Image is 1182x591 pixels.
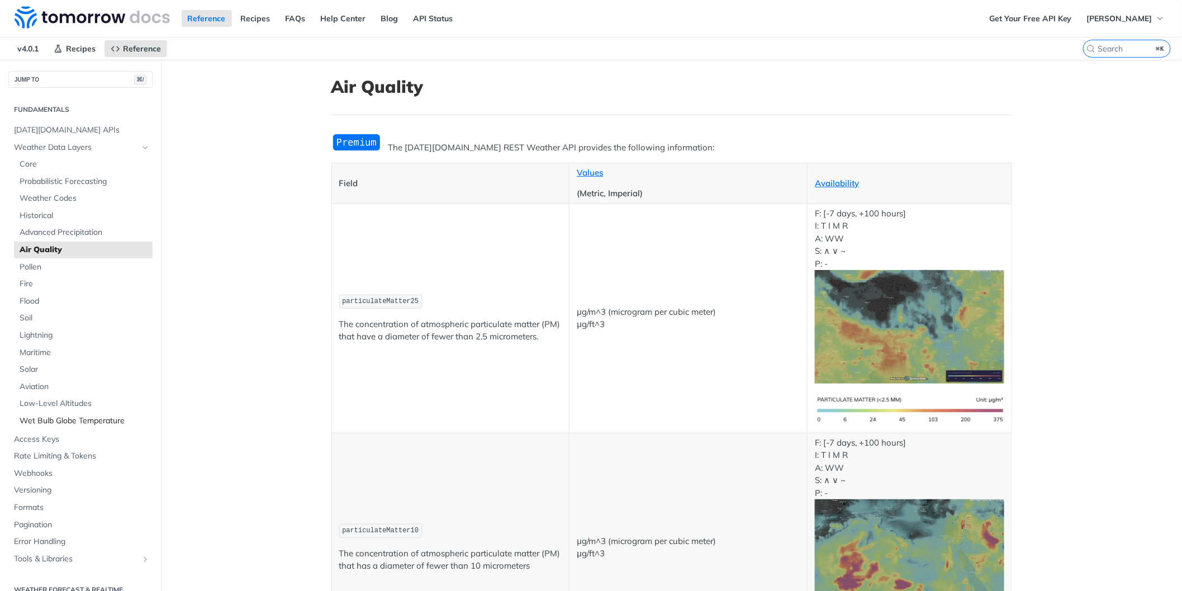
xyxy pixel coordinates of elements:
[14,519,150,531] span: Pagination
[14,451,150,462] span: Rate Limiting & Tokens
[14,125,150,136] span: [DATE][DOMAIN_NAME] APIs
[8,71,153,88] button: JUMP TO⌘/
[815,321,1004,332] span: Expand image
[20,398,150,409] span: Low-Level Altitudes
[339,177,562,190] p: Field
[14,413,153,429] a: Wet Bulb Globe Temperature
[14,468,150,479] span: Webhooks
[8,482,153,499] a: Versioning
[815,392,1004,429] img: pm25
[14,173,153,190] a: Probabilistic Forecasting
[577,187,800,200] p: (Metric, Imperial)
[14,310,153,327] a: Soil
[8,105,153,115] h2: Fundamentals
[14,276,153,292] a: Fire
[1153,43,1167,54] kbd: ⌘K
[20,193,150,204] span: Weather Codes
[577,167,603,178] a: Values
[14,259,153,276] a: Pollen
[8,551,153,568] a: Tools & LibrariesShow subpages for Tools & Libraries
[815,270,1004,384] img: pm25
[815,404,1004,415] span: Expand image
[8,533,153,550] a: Error Handling
[8,139,153,156] a: Weather Data LayersHide subpages for Weather Data Layers
[14,379,153,395] a: Aviation
[14,142,138,153] span: Weather Data Layers
[141,143,150,152] button: Hide subpages for Weather Data Layers
[14,395,153,412] a: Low-Level Altitudes
[815,550,1004,561] span: Expand image
[20,278,150,290] span: Fire
[20,262,150,273] span: Pollen
[815,207,1004,384] p: F: [-7 days, +100 hours] I: T I M R A: WW S: ∧ ∨ ~ P: -
[123,44,161,54] span: Reference
[20,364,150,375] span: Solar
[20,227,150,238] span: Advanced Precipitation
[14,485,150,496] span: Versioning
[66,44,96,54] span: Recipes
[11,40,45,57] span: v4.0.1
[235,10,277,27] a: Recipes
[20,296,150,307] span: Flood
[20,330,150,341] span: Lightning
[105,40,167,57] a: Reference
[14,242,153,258] a: Air Quality
[8,431,153,448] a: Access Keys
[14,502,150,513] span: Formats
[20,159,150,170] span: Core
[20,381,150,393] span: Aviation
[20,176,150,187] span: Probabilistic Forecasting
[339,547,562,573] p: The concentration of atmospheric particulate matter (PM) that has a diameter of fewer than 10 mic...
[20,347,150,358] span: Maritime
[407,10,459,27] a: API Status
[14,224,153,241] a: Advanced Precipitation
[8,517,153,533] a: Pagination
[315,10,372,27] a: Help Center
[8,122,153,139] a: [DATE][DOMAIN_NAME] APIs
[14,190,153,207] a: Weather Codes
[20,415,150,427] span: Wet Bulb Globe Temperature
[182,10,232,27] a: Reference
[815,178,859,188] a: Availability
[20,313,150,324] span: Soil
[14,156,153,173] a: Core
[48,40,102,57] a: Recipes
[1086,44,1095,53] svg: Search
[14,434,150,445] span: Access Keys
[983,10,1078,27] a: Get Your Free API Key
[14,207,153,224] a: Historical
[20,244,150,256] span: Air Quality
[14,536,150,547] span: Error Handling
[577,306,800,331] p: μg/m^3 (microgram per cubic meter) μg/ft^3
[331,77,1012,97] h1: Air Quality
[8,499,153,516] a: Formats
[14,293,153,310] a: Flood
[375,10,405,27] a: Blog
[342,297,419,305] span: particulateMatter25
[1081,10,1171,27] button: [PERSON_NAME]
[134,75,146,84] span: ⌘/
[339,318,562,343] p: The concentration of atmospheric particulate matter (PM) that have a diameter of fewer than 2.5 m...
[331,141,1012,154] p: The [DATE][DOMAIN_NAME] REST Weather API provides the following information:
[14,327,153,344] a: Lightning
[14,361,153,378] a: Solar
[141,555,150,564] button: Show subpages for Tools & Libraries
[20,210,150,221] span: Historical
[577,535,800,560] p: μg/m^3 (microgram per cubic meter) μg/ft^3
[15,6,170,29] img: Tomorrow.io Weather API Docs
[14,344,153,361] a: Maritime
[8,448,153,465] a: Rate Limiting & Tokens
[279,10,312,27] a: FAQs
[1087,13,1152,23] span: [PERSON_NAME]
[342,527,419,535] span: particulateMatter10
[14,554,138,565] span: Tools & Libraries
[8,465,153,482] a: Webhooks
